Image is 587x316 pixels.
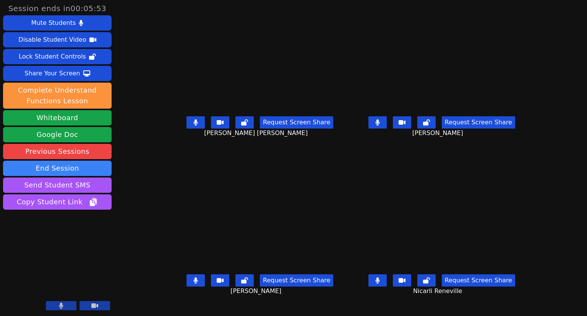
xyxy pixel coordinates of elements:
[3,66,112,81] button: Share Your Screen
[31,17,76,29] div: Mute Students
[413,287,464,296] span: Nicarli Reneville
[24,67,80,80] div: Share Your Screen
[204,129,310,138] span: [PERSON_NAME] [PERSON_NAME]
[3,83,112,109] button: Complete Understand Functions Lesson
[260,274,333,287] button: Request Screen Share
[8,3,107,14] span: Session ends in
[260,116,333,129] button: Request Screen Share
[3,49,112,64] button: Lock Student Controls
[3,194,112,210] button: Copy Student Link
[412,129,465,138] span: [PERSON_NAME]
[442,116,515,129] button: Request Screen Share
[442,274,515,287] button: Request Screen Share
[71,4,107,13] time: 00:05:53
[3,32,112,47] button: Disable Student Video
[3,161,112,176] button: End Session
[18,34,86,46] div: Disable Student Video
[19,50,86,63] div: Lock Student Controls
[3,178,112,193] button: Send Student SMS
[3,144,112,159] a: Previous Sessions
[3,127,112,142] a: Google Doc
[17,197,98,207] span: Copy Student Link
[3,110,112,125] button: Whiteboard
[230,287,283,296] span: [PERSON_NAME]
[3,15,112,31] button: Mute Students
